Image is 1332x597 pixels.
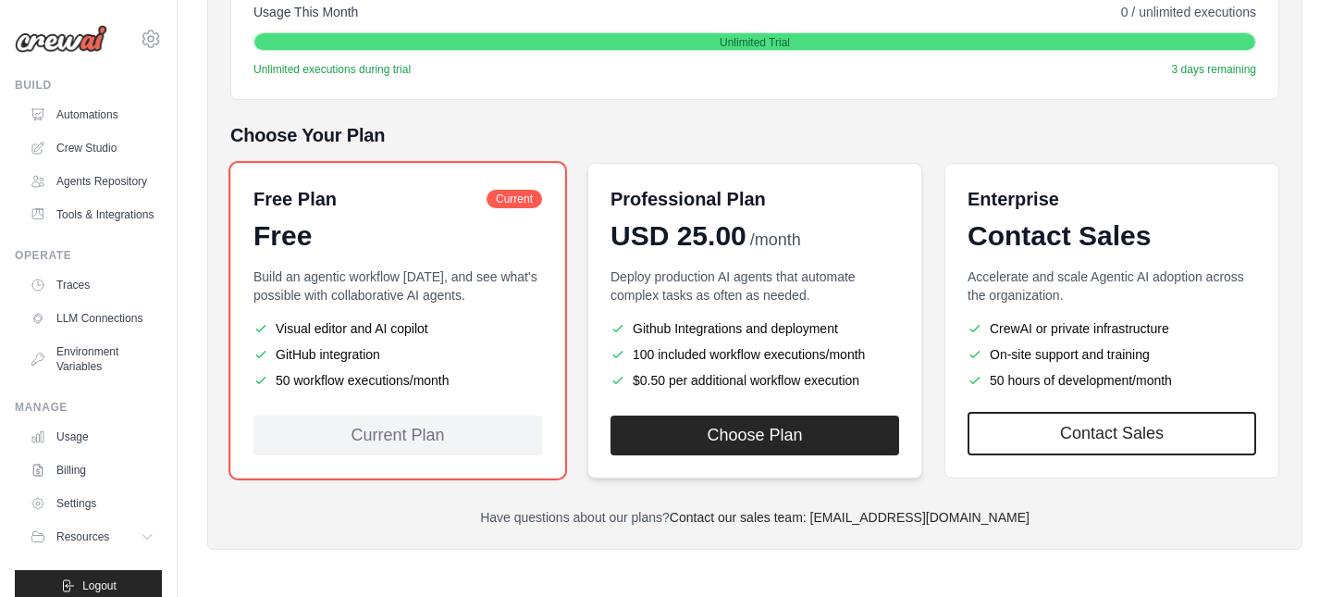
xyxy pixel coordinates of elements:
a: Tools & Integrations [22,200,162,230]
p: Have questions about our plans? [230,508,1279,527]
img: Logo [15,25,107,53]
li: Github Integrations and deployment [610,319,899,338]
li: CrewAI or private infrastructure [968,319,1256,338]
a: Environment Variables [22,337,162,381]
div: Manage [15,400,162,415]
p: Deploy production AI agents that automate complex tasks as often as needed. [610,267,899,305]
span: Unlimited Trial [720,35,790,50]
li: GitHub integration [253,345,542,364]
h6: Free Plan [253,186,337,212]
div: Build [15,78,162,93]
a: Settings [22,489,162,518]
li: $0.50 per additional workflow execution [610,371,899,390]
h6: Enterprise [968,186,1256,212]
li: 100 included workflow executions/month [610,345,899,364]
a: Automations [22,100,162,130]
button: Resources [22,522,162,552]
a: Billing [22,455,162,485]
a: Agents Repository [22,167,162,196]
a: Traces [22,270,162,300]
li: 50 workflow executions/month [253,371,542,390]
span: 0 / unlimited executions [1121,3,1256,21]
h5: Choose Your Plan [230,122,1279,148]
a: LLM Connections [22,304,162,333]
div: Current Plan [253,416,542,455]
span: /month [750,228,801,253]
span: USD 25.00 [610,219,746,253]
li: Visual editor and AI copilot [253,319,542,338]
li: 50 hours of development/month [968,371,1256,390]
span: Usage This Month [253,3,358,21]
button: Choose Plan [610,416,899,455]
h6: Professional Plan [610,186,766,212]
div: Contact Sales [968,219,1256,253]
span: 3 days remaining [1172,62,1256,77]
span: Logout [82,578,117,593]
li: On-site support and training [968,345,1256,364]
p: Accelerate and scale Agentic AI adoption across the organization. [968,267,1256,305]
span: Resources [56,529,109,544]
a: Usage [22,422,162,452]
a: Contact our sales team: [EMAIL_ADDRESS][DOMAIN_NAME] [670,510,1030,525]
div: Operate [15,248,162,263]
a: Crew Studio [22,133,162,163]
p: Build an agentic workflow [DATE], and see what's possible with collaborative AI agents. [253,267,542,305]
div: Free [253,219,542,253]
a: Contact Sales [968,412,1256,455]
span: Current [487,190,542,208]
span: Unlimited executions during trial [253,62,411,77]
